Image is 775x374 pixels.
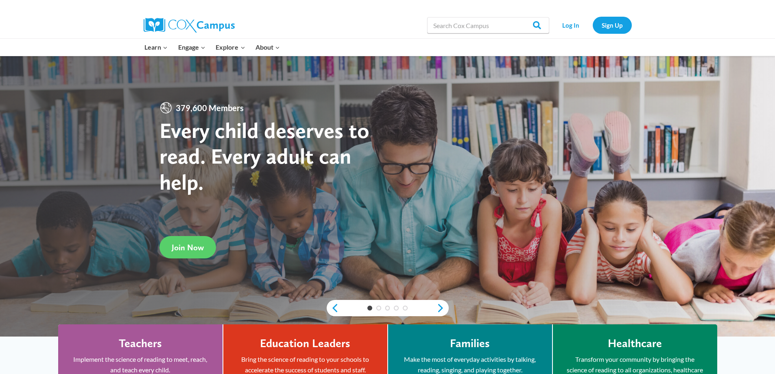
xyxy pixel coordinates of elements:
[394,306,399,311] a: 4
[178,42,205,52] span: Engage
[255,42,280,52] span: About
[144,18,235,33] img: Cox Campus
[385,306,390,311] a: 3
[159,117,369,195] strong: Every child deserves to read. Every adult can help.
[376,306,381,311] a: 2
[367,306,372,311] a: 1
[437,303,449,313] a: next
[327,303,339,313] a: previous
[172,243,204,252] span: Join Now
[260,337,350,350] h4: Education Leaders
[450,337,490,350] h4: Families
[216,42,245,52] span: Explore
[553,17,589,33] a: Log In
[144,42,168,52] span: Learn
[427,17,549,33] input: Search Cox Campus
[119,337,162,350] h4: Teachers
[608,337,662,350] h4: Healthcare
[172,101,247,114] span: 379,600 Members
[159,236,216,258] a: Join Now
[327,300,449,316] div: content slider buttons
[140,39,285,56] nav: Primary Navigation
[403,306,408,311] a: 5
[593,17,632,33] a: Sign Up
[553,17,632,33] nav: Secondary Navigation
